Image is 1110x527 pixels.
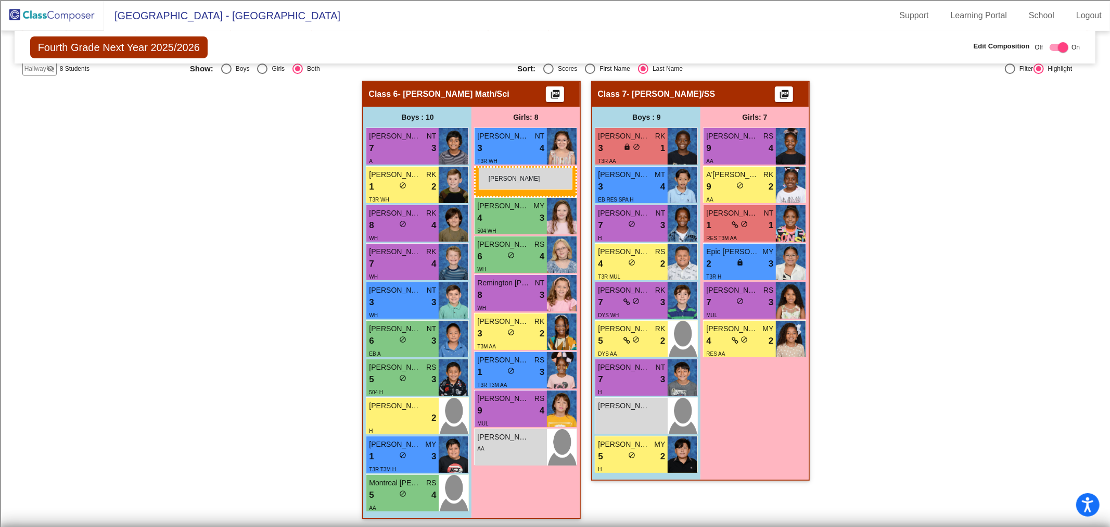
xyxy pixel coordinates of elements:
span: do_not_disturb_alt [507,367,515,374]
div: Sort New > Old [4,34,1106,43]
span: 3 [369,296,374,309]
span: [PERSON_NAME] [598,169,650,180]
div: SAVE AND GO HOME [4,251,1106,260]
mat-icon: picture_as_pdf [549,89,562,104]
div: Last Name [648,64,683,73]
div: WEBSITE [4,335,1106,345]
span: 504 WH [477,228,496,234]
div: Home [4,279,1106,288]
div: Add Outline Template [4,137,1106,146]
span: [PERSON_NAME] [477,239,529,250]
div: Boys [232,64,250,73]
span: AA [477,446,484,451]
div: Sort A > Z [4,24,1106,34]
span: [PERSON_NAME] [598,400,650,411]
span: WH [477,305,486,311]
span: EB RES SPA H [598,197,633,203]
span: 3 [540,366,544,379]
span: A'[PERSON_NAME] [706,169,758,180]
span: [PERSON_NAME] [706,285,758,296]
span: 1 [369,450,374,463]
span: RK [426,208,436,219]
span: 4 [431,257,436,271]
span: 2 [431,411,436,425]
span: do_not_disturb_alt [628,259,635,266]
div: Filter [1015,64,1034,73]
span: Sort: [517,64,535,73]
span: H [598,390,602,395]
span: [PERSON_NAME] [477,393,529,404]
span: lock [736,259,744,266]
span: [PERSON_NAME] [598,131,650,142]
div: This outline has no content. Would you like to delete it? [4,242,1106,251]
span: T3R WH [369,197,389,203]
input: Search outlines [4,14,96,24]
span: 3 [769,296,773,309]
div: Both [303,64,320,73]
div: Rename Outline [4,109,1106,118]
span: 4 [431,219,436,232]
div: ??? [4,232,1106,242]
span: [PERSON_NAME] [369,285,421,296]
mat-radio-group: Select an option [190,64,509,74]
span: RS [763,285,773,296]
span: 3 [540,211,544,225]
span: 1 [706,219,711,232]
span: [PERSON_NAME] [477,432,529,443]
span: RS [534,393,544,404]
span: Montreal [PERSON_NAME] [369,478,421,488]
span: H [369,428,373,434]
span: NT [764,208,774,219]
span: 7 [369,142,374,155]
span: 6 [477,250,482,263]
span: lock [623,143,631,150]
span: RS [426,362,436,373]
span: MY [425,439,436,450]
span: 3 [431,450,436,463]
span: [PERSON_NAME] [369,439,421,450]
span: T3R T3M H [369,467,396,472]
span: [PERSON_NAME] [477,316,529,327]
span: RK [655,323,665,334]
div: Boys : 9 [592,107,700,128]
mat-icon: picture_as_pdf [778,89,790,104]
span: MUL [477,421,488,426]
span: do_not_disturb_alt [399,220,406,228]
span: 4 [660,180,665,194]
div: Sign out [4,71,1106,81]
span: 3 [598,180,603,194]
span: 7 [598,373,603,386]
span: RK [655,131,665,142]
button: Print Students Details [775,86,793,102]
span: 4 [540,250,544,263]
span: [PERSON_NAME] [477,131,529,142]
span: [PERSON_NAME] [369,169,421,180]
span: 1 [769,219,773,232]
span: NT [427,285,437,296]
span: NT [656,208,666,219]
mat-radio-group: Select an option [517,64,837,74]
span: NT [427,323,437,334]
span: DYS WH [598,312,619,318]
span: RS [655,246,665,257]
span: Epic [PERSON_NAME] [706,246,758,257]
div: Home [4,4,218,14]
span: [PERSON_NAME] [598,208,650,219]
span: do_not_disturb_alt [399,490,406,497]
span: 8 [477,288,482,302]
span: 3 [477,142,482,155]
div: Delete [4,99,1106,109]
span: RK [426,246,436,257]
span: T3R WH [477,158,497,164]
span: H [598,467,602,472]
span: 5 [598,450,603,463]
span: do_not_disturb_alt [628,451,635,459]
span: 7 [706,296,711,309]
span: 6 [369,334,374,348]
span: A [369,158,373,164]
span: do_not_disturb_alt [736,182,744,189]
div: Girls: 8 [471,107,580,128]
span: [PERSON_NAME] [369,362,421,373]
div: Print [4,128,1106,137]
span: [PERSON_NAME] [477,355,529,366]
